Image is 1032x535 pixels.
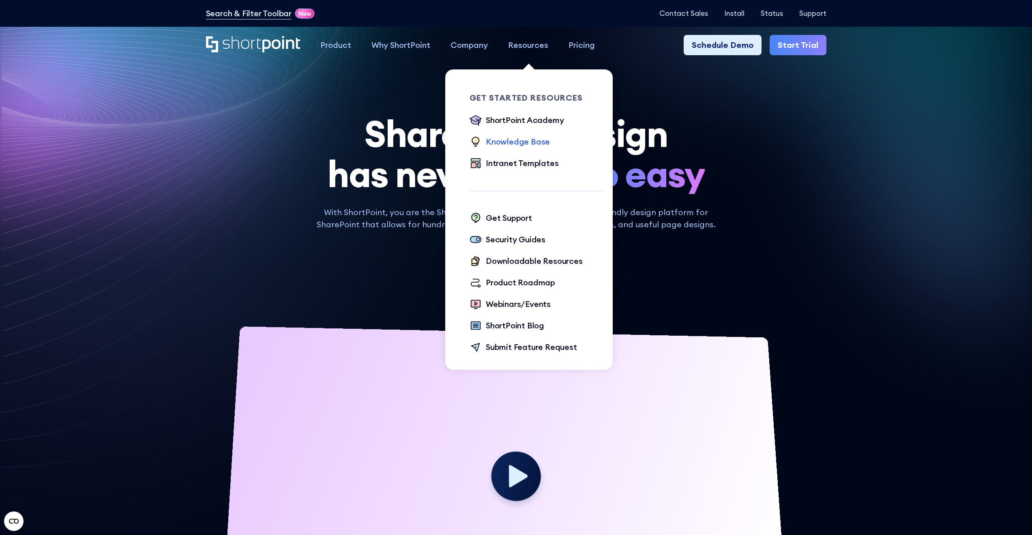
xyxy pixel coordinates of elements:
[486,255,583,267] div: Downloadable Resources
[470,255,583,268] a: Downloadable Resources
[451,39,488,51] div: Company
[311,206,721,231] p: With ShortPoint, you are the SharePoint Designer. ShortPoint is a user-friendly design platform f...
[799,9,826,17] a: Support
[320,39,351,51] div: Product
[558,35,605,55] a: Pricing
[206,36,300,54] a: Home
[486,276,555,289] div: Product Roadmap
[470,157,558,170] a: Intranet Templates
[486,298,551,310] div: Webinars/Events
[470,298,551,311] a: Webinars/Events
[498,35,558,55] a: Resources
[310,35,361,55] a: Product
[470,233,545,247] a: Security Guides
[470,136,550,149] a: Knowledge Base
[761,9,783,17] a: Status
[886,441,1032,535] iframe: Chat Widget
[770,35,826,55] a: Start Trial
[486,212,532,224] div: Get Support
[206,114,826,194] h1: SharePoint Design has never been
[470,114,564,127] a: ShortPoint Academy
[470,212,532,225] a: Get Support
[580,154,705,194] span: so easy
[4,511,24,531] button: Open CMP widget
[470,94,605,102] div: Get Started Resources
[371,39,430,51] div: Why ShortPoint
[486,114,564,126] div: ShortPoint Academy
[659,9,708,17] a: Contact Sales
[361,35,440,55] a: Why ShortPoint
[470,276,555,290] a: Product Roadmap
[508,39,548,51] div: Resources
[470,341,577,354] a: Submit Feature Request
[206,7,292,19] a: Search & Filter Toolbar
[684,35,762,55] a: Schedule Demo
[486,319,544,332] div: ShortPoint Blog
[486,136,550,148] div: Knowledge Base
[440,35,498,55] a: Company
[486,233,545,246] div: Security Guides
[724,9,744,17] a: Install
[486,341,577,353] div: Submit Feature Request
[470,319,544,333] a: ShortPoint Blog
[569,39,595,51] div: Pricing
[486,157,558,169] div: Intranet Templates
